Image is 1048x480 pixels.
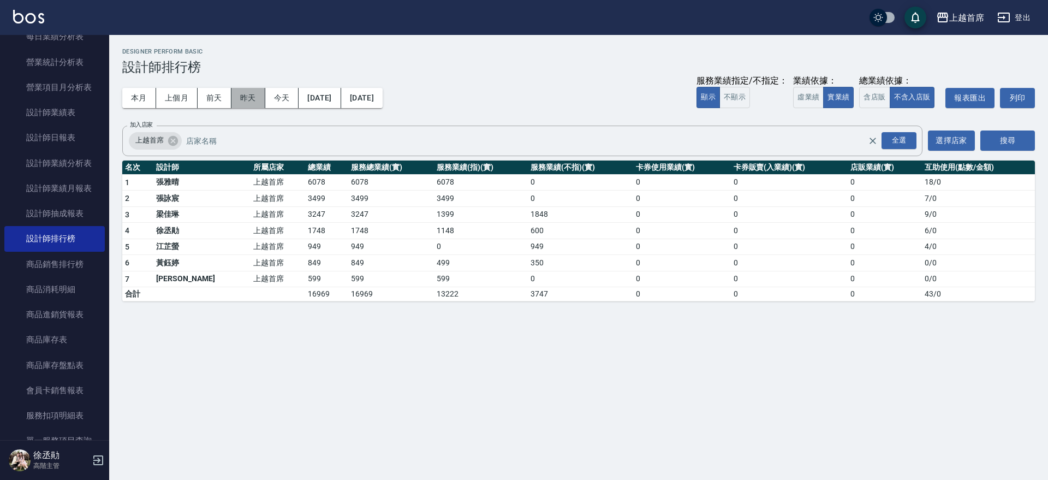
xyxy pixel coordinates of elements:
td: [PERSON_NAME] [153,271,251,287]
button: 含店販 [859,87,890,108]
td: 6078 [434,174,528,191]
td: 0 [528,174,633,191]
th: 服務業績(不指)(實) [528,161,633,175]
td: 949 [528,239,633,255]
th: 名次 [122,161,153,175]
td: 張雅晴 [153,174,251,191]
button: 今天 [265,88,299,108]
input: 店家名稱 [183,131,887,150]
td: 上越首席 [251,255,305,271]
th: 所屬店家 [251,161,305,175]
button: 選擇店家 [928,131,975,151]
label: 加入店家 [130,121,153,129]
button: Open [879,130,919,151]
td: 0 [848,287,922,301]
td: 1399 [434,206,528,223]
td: 0 [848,271,922,287]
div: 服務業績指定/不指定： [696,75,788,87]
button: 實業績 [823,87,854,108]
td: 0 / 0 [922,271,1035,287]
span: 4 [125,226,129,235]
td: 0 [731,271,848,287]
p: 高階主管 [33,461,89,471]
a: 每日業績分析表 [4,24,105,49]
td: 6 / 0 [922,223,1035,239]
td: 0 [633,239,730,255]
button: 報表匯出 [945,88,995,108]
td: 0 [633,191,730,207]
h5: 徐丞勛 [33,450,89,461]
a: 商品消耗明細 [4,277,105,302]
td: 6078 [305,174,348,191]
span: 6 [125,258,129,267]
td: 徐丞勛 [153,223,251,239]
td: 上越首席 [251,191,305,207]
td: 0 [633,255,730,271]
button: 搜尋 [980,131,1035,151]
th: 互助使用(點數/金額) [922,161,1035,175]
td: 0 [633,174,730,191]
td: 0 [848,223,922,239]
span: 5 [125,242,129,251]
div: 總業績依據： [859,75,940,87]
td: 0 [848,191,922,207]
td: 上越首席 [251,239,305,255]
td: 0 [848,174,922,191]
a: 營業統計分析表 [4,50,105,75]
td: 16969 [305,287,348,301]
button: 顯示 [696,87,720,108]
td: 0 [731,191,848,207]
a: 設計師業績月報表 [4,176,105,201]
th: 設計師 [153,161,251,175]
td: 4 / 0 [922,239,1035,255]
td: 0 [633,271,730,287]
td: 0 [528,271,633,287]
td: 1748 [348,223,434,239]
td: 0 [633,206,730,223]
td: 3499 [348,191,434,207]
td: 0 [434,239,528,255]
td: 949 [348,239,434,255]
td: 13222 [434,287,528,301]
td: 0 [731,174,848,191]
button: Clear [865,133,880,149]
button: 上越首席 [932,7,989,29]
td: 3247 [305,206,348,223]
a: 設計師抽成報表 [4,201,105,226]
td: 599 [434,271,528,287]
span: 3 [125,210,129,219]
a: 設計師日報表 [4,125,105,150]
td: 1848 [528,206,633,223]
td: 0 [848,206,922,223]
a: 單一服務項目查詢 [4,428,105,453]
td: 上越首席 [251,206,305,223]
td: 43 / 0 [922,287,1035,301]
td: 600 [528,223,633,239]
button: 虛業績 [793,87,824,108]
td: 16969 [348,287,434,301]
td: 0 [731,239,848,255]
a: 商品庫存盤點表 [4,353,105,378]
a: 會員卡銷售報表 [4,378,105,403]
td: 上越首席 [251,174,305,191]
td: 0 [731,206,848,223]
button: 本月 [122,88,156,108]
td: 6078 [348,174,434,191]
div: 業績依據： [793,75,854,87]
button: [DATE] [341,88,383,108]
td: 0 [848,239,922,255]
td: 849 [305,255,348,271]
button: 昨天 [231,88,265,108]
td: 3499 [434,191,528,207]
a: 營業項目月分析表 [4,75,105,100]
th: 卡券使用業績(實) [633,161,730,175]
th: 店販業績(實) [848,161,922,175]
td: 0 [633,287,730,301]
a: 設計師業績分析表 [4,151,105,176]
td: 上越首席 [251,271,305,287]
button: [DATE] [299,88,341,108]
h2: Designer Perform Basic [122,48,1035,55]
td: 梁佳琳 [153,206,251,223]
td: 7 / 0 [922,191,1035,207]
a: 服務扣項明細表 [4,403,105,428]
